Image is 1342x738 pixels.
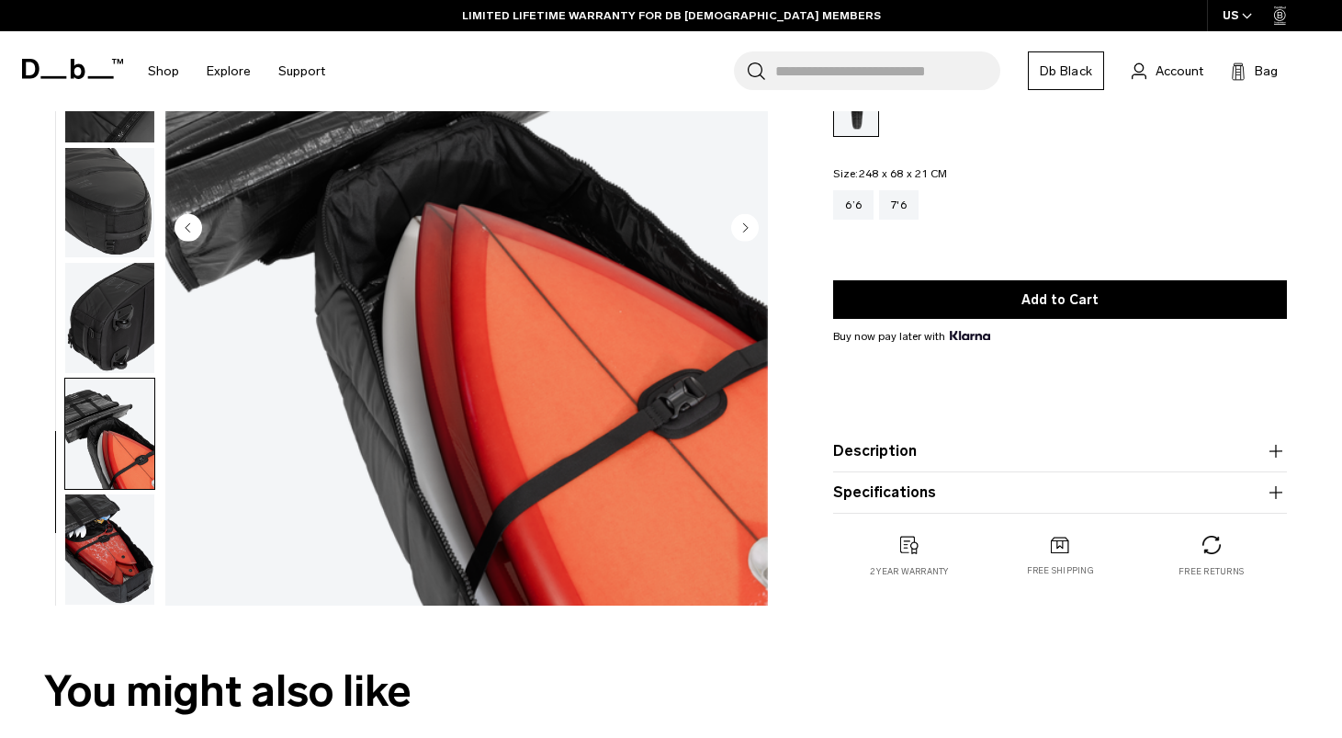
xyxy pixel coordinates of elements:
[64,262,155,374] button: Surf Pro Coffin 7'6 - 3-4 Boards Mid-length
[1132,60,1203,82] a: Account
[175,213,202,244] button: Previous slide
[879,190,919,220] a: 7'6
[65,494,154,605] img: Surf Pro Coffin 7'6 - 3-4 Boards Mid-length
[134,31,339,111] nav: Main Navigation
[64,147,155,259] button: Surf Pro Coffin 7'6 - 3-4 Boards Mid-length
[462,7,881,24] a: LIMITED LIFETIME WARRANTY FOR DB [DEMOGRAPHIC_DATA] MEMBERS
[64,378,155,490] button: Surf Pro Coffin 7'6 - 3-4 Boards Mid-length
[859,167,948,180] span: 248 x 68 x 21 CM
[833,482,1287,504] button: Specifications
[1178,565,1244,578] p: Free returns
[64,494,155,606] button: Surf Pro Coffin 7'6 - 3-4 Boards Mid-length
[65,263,154,373] img: Surf Pro Coffin 7'6 - 3-4 Boards Mid-length
[870,565,949,578] p: 2 year warranty
[65,379,154,489] img: Surf Pro Coffin 7'6 - 3-4 Boards Mid-length
[148,39,179,104] a: Shop
[1231,60,1278,82] button: Bag
[1156,62,1203,81] span: Account
[207,39,251,104] a: Explore
[44,659,1298,724] h2: You might also like
[731,213,759,244] button: Next slide
[1255,62,1278,81] span: Bag
[833,328,989,345] span: Buy now pay later with
[278,39,325,104] a: Support
[833,440,1287,462] button: Description
[950,331,989,340] img: {"height" => 20, "alt" => "Klarna"}
[833,190,874,220] a: 6’6
[1028,51,1104,90] a: Db Black
[1027,565,1094,578] p: Free shipping
[65,148,154,258] img: Surf Pro Coffin 7'6 - 3-4 Boards Mid-length
[833,280,1287,319] button: Add to Cart
[833,168,947,179] legend: Size:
